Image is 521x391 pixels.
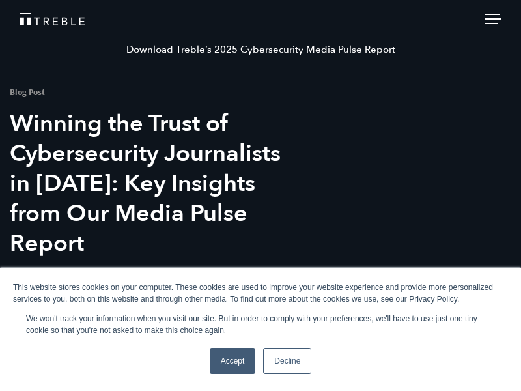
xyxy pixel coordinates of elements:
[20,13,85,25] img: Treble logo
[263,348,311,374] a: Decline
[20,13,501,25] a: Treble Homepage
[10,86,45,98] mark: Blog Post
[210,348,256,374] a: Accept
[13,282,508,305] div: This website stores cookies on your computer. These cookies are used to improve your website expe...
[26,313,495,336] p: We won't track your information when you visit our site. But in order to comply with your prefere...
[10,109,281,259] h1: Winning the Trust of Cybersecurity Journalists in [DATE]: Key Insights from Our Media Pulse Report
